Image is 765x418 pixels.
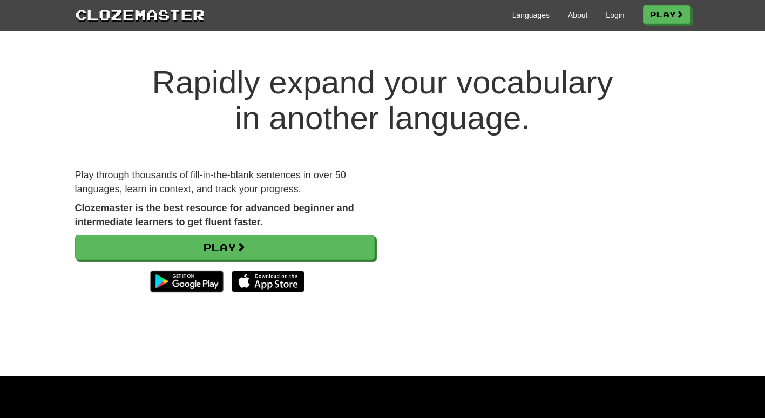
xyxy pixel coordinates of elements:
[145,265,228,298] img: Get it on Google Play
[75,235,375,260] a: Play
[568,10,588,21] a: About
[643,5,690,24] a: Play
[606,10,624,21] a: Login
[512,10,550,21] a: Languages
[75,168,375,196] p: Play through thousands of fill-in-the-blank sentences in over 50 languages, learn in context, and...
[75,203,354,227] strong: Clozemaster is the best resource for advanced beginner and intermediate learners to get fluent fa...
[75,4,205,24] a: Clozemaster
[232,271,304,292] img: Download_on_the_App_Store_Badge_US-UK_135x40-25178aeef6eb6b83b96f5f2d004eda3bffbb37122de64afbaef7...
